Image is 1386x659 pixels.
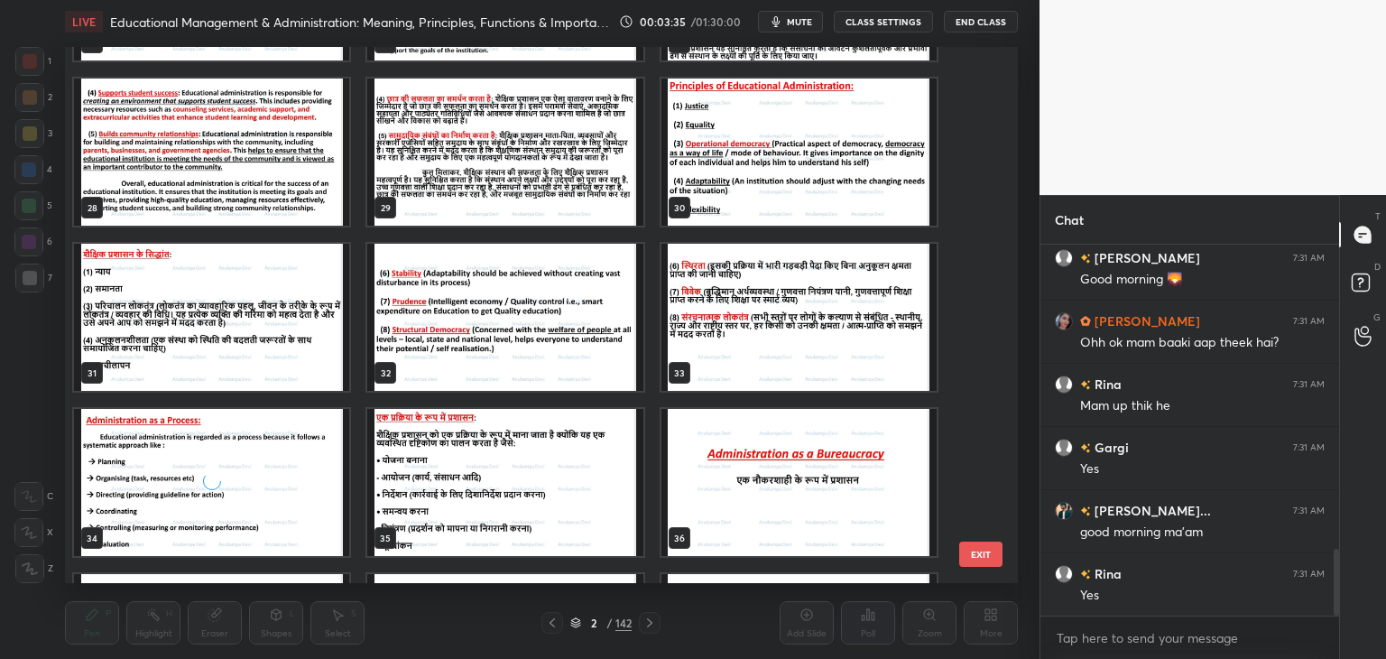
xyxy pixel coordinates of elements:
img: default.png [1055,565,1073,583]
h6: Rina [1091,564,1122,583]
span: mute [787,15,812,28]
div: C [14,482,53,511]
div: 7:31 AM [1293,506,1325,516]
div: 7:31 AM [1293,569,1325,580]
img: no-rating-badge.077c3623.svg [1080,443,1091,453]
img: no-rating-badge.077c3623.svg [1080,570,1091,580]
h6: Gargi [1091,438,1129,457]
p: Chat [1040,196,1098,244]
img: default.png [1055,249,1073,267]
button: End Class [944,11,1018,32]
h6: Rina [1091,375,1122,394]
div: 142 [615,615,632,631]
div: Yes [1080,460,1325,478]
div: Good morning 🌄 [1080,271,1325,289]
div: 7:31 AM [1293,379,1325,390]
img: Learner_Badge_hustler_a18805edde.svg [1080,316,1091,327]
p: T [1375,209,1381,223]
button: mute [758,11,823,32]
div: Ohh ok mam baaki aap theek hai? [1080,334,1325,352]
p: D [1374,260,1381,274]
div: Z [15,554,53,583]
div: 7:31 AM [1293,253,1325,264]
div: / [606,617,612,628]
div: 3 [15,119,52,148]
div: 2 [15,83,52,112]
h6: [PERSON_NAME] [1091,248,1200,267]
div: 7:31 AM [1293,316,1325,327]
div: 1 [15,47,51,76]
div: 5 [14,191,52,220]
div: good morning ma'am [1080,524,1325,542]
img: 5878e3593f9c44669b2a929936b1861e.jpg [1055,312,1073,330]
div: LIVE [65,11,103,32]
div: 2 [585,617,603,628]
img: default.png [1055,439,1073,457]
div: Yes [1080,587,1325,605]
img: no-rating-badge.077c3623.svg [1080,506,1091,516]
div: grid [65,47,986,583]
div: 6 [14,227,52,256]
div: X [14,518,53,547]
div: grid [1040,245,1339,617]
button: EXIT [959,542,1003,567]
p: G [1373,311,1381,324]
img: 6482cf5f9f5b4d4fb1eaa706ab79700f.89285556_3 [1055,502,1073,520]
div: 7 [15,264,52,292]
img: no-rating-badge.077c3623.svg [1080,254,1091,264]
div: 7:31 AM [1293,442,1325,453]
img: default.png [1055,376,1073,394]
div: Mam up thik he [1080,397,1325,415]
div: 4 [14,155,52,184]
h6: [PERSON_NAME] [1091,311,1200,330]
img: no-rating-badge.077c3623.svg [1080,380,1091,390]
h6: [PERSON_NAME]... [1091,501,1211,520]
button: CLASS SETTINGS [834,11,933,32]
h4: Educational Management & Administration: Meaning, Principles, Functions & Importance (Part-2) [110,14,612,31]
